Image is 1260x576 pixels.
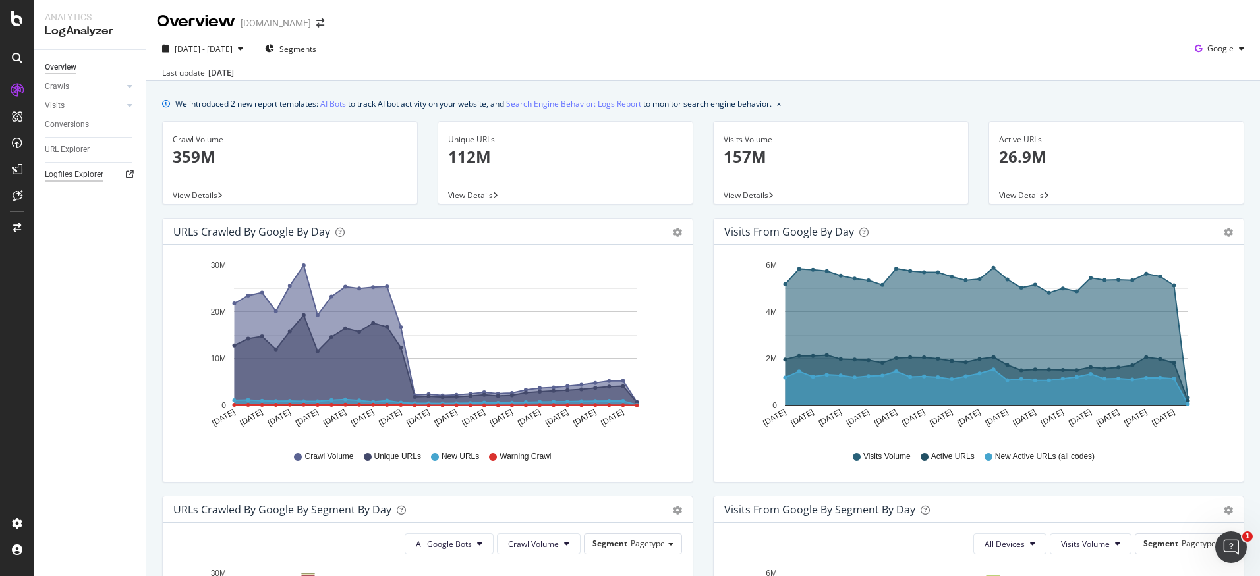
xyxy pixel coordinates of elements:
[1150,407,1176,428] text: [DATE]
[45,11,135,24] div: Analytics
[956,407,982,428] text: [DATE]
[506,97,641,111] a: Search Engine Behavior: Logs Report
[724,255,1228,438] svg: A chart.
[304,451,353,462] span: Crawl Volume
[931,451,975,462] span: Active URLs
[173,225,330,238] div: URLs Crawled by Google by day
[45,143,90,157] div: URL Explorer
[45,99,123,113] a: Visits
[488,407,515,428] text: [DATE]
[1061,538,1110,550] span: Visits Volume
[322,407,348,428] text: [DATE]
[279,43,316,55] span: Segments
[1215,531,1247,563] iframe: Intercom live chat
[544,407,570,428] text: [DATE]
[497,533,581,554] button: Crawl Volume
[175,97,772,111] div: We introduced 2 new report templates: to track AI bot activity on your website, and to monitor se...
[1189,38,1249,59] button: Google
[260,38,322,59] button: Segments
[724,190,768,201] span: View Details
[724,134,958,145] div: Visits Volume
[516,407,542,428] text: [DATE]
[211,354,226,363] text: 10M
[1224,506,1233,515] div: gear
[1067,407,1093,428] text: [DATE]
[973,533,1046,554] button: All Devices
[45,24,135,39] div: LogAnalyzer
[1182,538,1216,549] span: Pagetype
[772,401,777,410] text: 0
[162,97,1244,111] div: info banner
[45,118,136,132] a: Conversions
[1039,407,1066,428] text: [DATE]
[45,61,76,74] div: Overview
[1224,228,1233,237] div: gear
[173,190,217,201] span: View Details
[405,533,494,554] button: All Google Bots
[211,261,226,270] text: 30M
[1012,407,1038,428] text: [DATE]
[173,255,677,438] svg: A chart.
[349,407,376,428] text: [DATE]
[985,538,1025,550] span: All Devices
[405,407,431,428] text: [DATE]
[724,225,854,238] div: Visits from Google by day
[995,451,1095,462] span: New Active URLs (all codes)
[175,43,233,55] span: [DATE] - [DATE]
[432,407,459,428] text: [DATE]
[817,407,844,428] text: [DATE]
[211,307,226,317] text: 20M
[1122,407,1149,428] text: [DATE]
[162,67,234,79] div: Last update
[461,407,487,428] text: [DATE]
[571,407,598,428] text: [DATE]
[221,401,226,410] text: 0
[173,145,407,168] p: 359M
[983,407,1010,428] text: [DATE]
[999,134,1234,145] div: Active URLs
[45,99,65,113] div: Visits
[766,354,777,363] text: 2M
[1207,43,1234,54] span: Google
[928,407,954,428] text: [DATE]
[45,80,69,93] div: Crawls
[999,190,1044,201] span: View Details
[157,11,235,33] div: Overview
[241,16,311,30] div: [DOMAIN_NAME]
[320,97,346,111] a: AI Bots
[766,307,777,317] text: 4M
[45,118,89,132] div: Conversions
[774,94,784,113] button: close banner
[1095,407,1121,428] text: [DATE]
[173,134,407,145] div: Crawl Volume
[592,538,627,549] span: Segment
[508,538,559,550] span: Crawl Volume
[673,228,682,237] div: gear
[599,407,625,428] text: [DATE]
[863,451,911,462] span: Visits Volume
[45,168,103,182] div: Logfiles Explorer
[442,451,479,462] span: New URLs
[45,168,136,182] a: Logfiles Explorer
[208,67,234,79] div: [DATE]
[316,18,324,28] div: arrow-right-arrow-left
[266,407,293,428] text: [DATE]
[1143,538,1178,549] span: Segment
[724,503,915,516] div: Visits from Google By Segment By Day
[631,538,665,549] span: Pagetype
[1242,531,1253,542] span: 1
[845,407,871,428] text: [DATE]
[999,145,1234,168] p: 26.9M
[448,190,493,201] span: View Details
[789,407,816,428] text: [DATE]
[673,506,682,515] div: gear
[45,143,136,157] a: URL Explorer
[239,407,265,428] text: [DATE]
[500,451,551,462] span: Warning Crawl
[374,451,421,462] span: Unique URLs
[173,503,391,516] div: URLs Crawled by Google By Segment By Day
[45,61,136,74] a: Overview
[377,407,403,428] text: [DATE]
